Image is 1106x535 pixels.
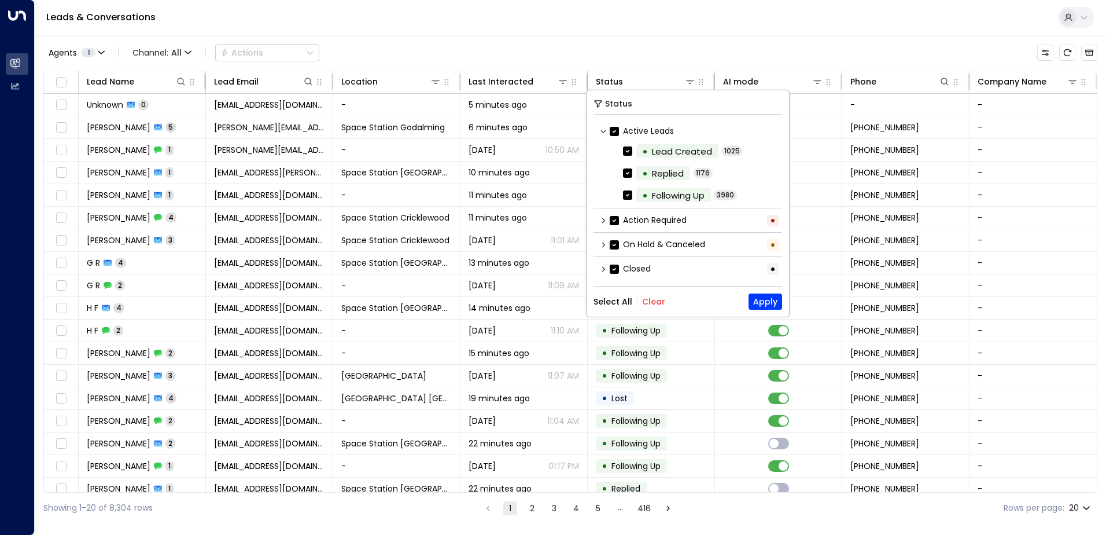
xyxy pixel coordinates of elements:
[54,120,68,135] span: Toggle select row
[969,207,1097,229] td: -
[87,234,150,246] span: Cameron Lambden
[215,44,319,61] button: Actions
[214,99,325,111] span: markw97@gmail.com
[469,393,530,404] span: 19 minutes ago
[54,98,68,112] span: Toggle select row
[969,320,1097,342] td: -
[551,325,579,336] p: 11:10 AM
[214,144,325,156] span: emma.freeth@hotmail.co.uk
[165,371,175,380] span: 3
[969,410,1097,432] td: -
[341,75,378,89] div: Location
[165,145,174,155] span: 1
[165,167,174,177] span: 1
[333,94,460,116] td: -
[341,370,426,382] span: Space Station Slough
[87,393,150,404] span: Tina Edwards
[128,45,196,61] span: Channel:
[850,393,919,404] span: +447744355678
[333,274,460,296] td: -
[215,44,319,61] div: Button group with a nested menu
[341,302,452,314] span: Space Station Chiswick
[469,460,496,472] span: Aug 16, 2025
[661,501,675,515] button: Go to next page
[469,325,496,336] span: Aug 15, 2025
[1037,45,1053,61] button: Customize
[767,239,779,251] div: •
[969,455,1097,477] td: -
[850,483,919,494] span: +447570799317
[54,143,68,157] span: Toggle select row
[214,393,325,404] span: tinaed1975@gmail.com
[220,47,263,58] div: Actions
[723,75,823,89] div: AI mode
[850,189,919,201] span: +447972747597
[545,144,579,156] p: 10:50 AM
[969,365,1097,387] td: -
[54,75,68,90] span: Toggle select all
[165,190,174,200] span: 1
[635,501,653,515] button: Go to page 416
[87,438,150,449] span: Rik Bart
[652,145,712,158] div: Lead Created
[165,438,175,448] span: 2
[850,75,876,89] div: Phone
[613,501,627,515] div: …
[138,100,149,109] span: 0
[602,479,607,499] div: •
[87,99,123,111] span: Unknown
[611,415,661,427] span: Following Up
[481,501,676,515] nav: pagination navigation
[850,347,919,359] span: +447462924437
[611,347,661,359] span: Following Up
[548,280,579,291] p: 11:09 AM
[214,167,325,178] span: howardallen.allen@gmail.com
[341,122,445,133] span: Space Station Godalming
[850,234,919,246] span: +447972747597
[642,297,665,306] button: Clear
[87,167,150,178] span: Howard Allen
[469,483,532,494] span: 22 minutes ago
[341,75,441,89] div: Location
[333,410,460,432] td: -
[978,75,1046,89] div: Company Name
[214,325,325,336] span: hh@live.com
[214,438,325,449] span: info@barbq.co.uk
[54,391,68,406] span: Toggle select row
[128,45,196,61] button: Channel:All
[596,75,696,89] div: Status
[54,256,68,270] span: Toggle select row
[469,167,530,178] span: 10 minutes ago
[850,167,919,178] span: +447751049110
[610,239,705,251] label: On Hold & Canceled
[333,320,460,342] td: -
[548,370,579,382] p: 11:07 AM
[214,189,325,201] span: cameronlambden@gmail.com
[87,460,150,472] span: Rik Bart
[469,234,496,246] span: Aug 16, 2025
[87,325,98,336] span: H F
[54,482,68,496] span: Toggle select row
[611,370,661,382] span: Following Up
[850,75,950,89] div: Phone
[54,279,68,293] span: Toggle select row
[1069,500,1093,516] div: 20
[214,370,325,382] span: deboragh09@startmail.com
[602,389,607,408] div: •
[850,460,919,472] span: +447821472474
[54,414,68,428] span: Toggle select row
[341,234,449,246] span: Space Station Cricklewood
[969,139,1097,161] td: -
[165,416,175,426] span: 2
[642,141,648,162] div: •
[503,501,517,515] button: page 1
[54,437,68,451] span: Toggle select row
[850,415,919,427] span: +447744355678
[850,257,919,269] span: +447482663552
[611,460,661,472] span: Following Up
[721,146,743,156] span: 1025
[82,48,95,57] span: 1
[596,75,623,89] div: Status
[46,10,156,24] a: Leads & Conversations
[969,297,1097,319] td: -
